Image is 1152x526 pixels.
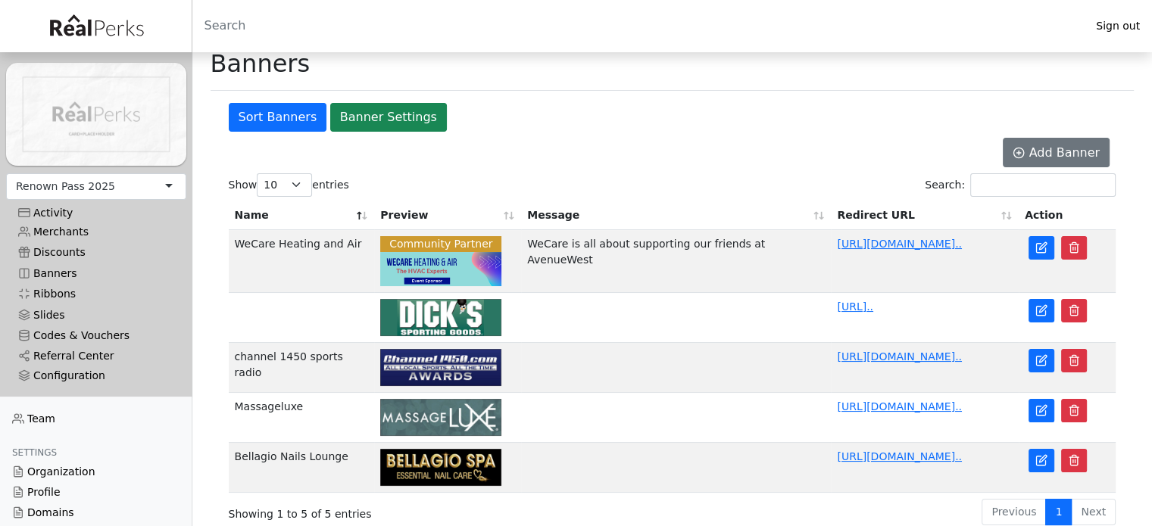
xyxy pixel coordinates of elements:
[229,393,375,443] td: Massageluxe
[330,103,447,132] button: Banner Settings
[380,236,501,252] div: Community Partner
[6,222,186,242] a: Merchants
[6,284,186,304] a: Ribbons
[229,343,375,393] td: channel 1450 sports radio
[970,173,1116,197] input: Search:
[6,63,186,166] img: YwTeL3jZSrAT56iJcvSStD5YpDe8igg4lYGgStdL.png
[229,497,588,522] div: Showing 1 to 5 of 5 entries
[42,9,151,43] img: real_perks_logo-01.svg
[229,103,327,132] button: Sort Banners
[192,8,1085,44] input: Search
[6,242,186,263] a: Discounts
[1084,16,1152,36] a: Sign out
[6,325,186,346] a: Codes & Vouchers
[6,304,186,325] a: Slides
[521,230,831,294] td: WeCare is all about supporting our friends at AvenueWest
[229,201,375,230] th: Name: activate to sort column descending
[837,400,962,412] a: [URL][DOMAIN_NAME]..
[1045,499,1072,525] a: 1
[380,349,501,386] img: t037vdavxL9mOnL9EMh2XY7uIbJMYAnfdzSLZsWN.png
[925,173,1116,197] label: Search:
[18,207,174,219] div: Activity
[229,230,375,294] td: WeCare Heating and Air
[380,252,501,287] img: 8oYH3RPaTgE1pZjIbV7VMHRoxbWbGOBFYdKzzs8Y.png
[380,449,501,486] img: CdhJEOK3mRlat46xuTLJi2mbsQzzCpt8dLtU0huc.png
[6,263,186,284] a: Banners
[1019,201,1116,230] th: Action
[837,238,962,250] a: [URL][DOMAIN_NAME]..
[837,300,873,313] a: [URL]..
[374,201,521,230] th: Preview: activate to sort column ascending
[229,443,375,493] td: Bellagio Nails Lounge
[6,346,186,366] a: Referral Center
[18,369,174,382] div: Configuration
[380,299,501,336] img: 2SsZgajdATNjv7d0vVJhDmJwHfElWTYpcL2ZA0In.png
[837,450,962,462] a: [URL][DOMAIN_NAME]..
[229,173,349,197] label: Show entries
[12,447,57,458] span: Settings
[831,201,1019,230] th: Redirect URL: activate to sort column ascending
[380,399,501,436] img: tmgth4lcB2k5DM9I0MvkfD2rGETUvXe2PcyTOXE1.png
[211,49,311,78] h1: Banners
[16,179,115,195] div: Renown Pass 2025
[837,350,962,363] a: [URL][DOMAIN_NAME]..
[257,173,312,197] select: Showentries
[1029,145,1100,160] span: Add Banner
[1003,138,1110,167] a: Add Banner
[521,201,831,230] th: Message: activate to sort column ascending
